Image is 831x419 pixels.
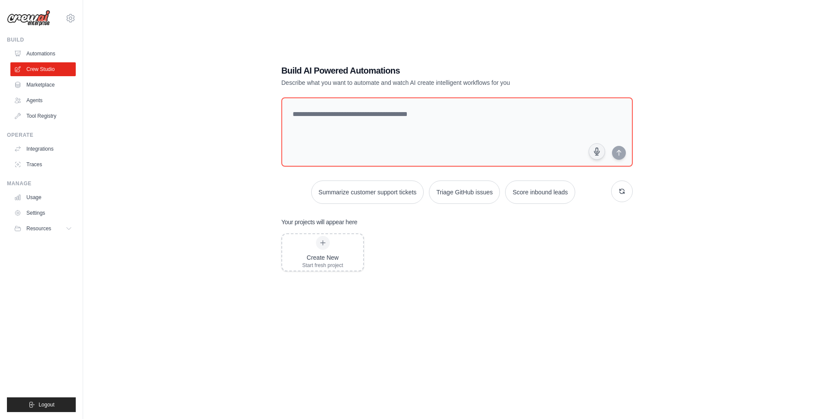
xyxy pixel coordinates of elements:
img: Logo [7,10,50,26]
a: Tool Registry [10,109,76,123]
div: Manage [7,180,76,187]
span: Logout [39,401,55,408]
h3: Your projects will appear here [281,218,358,226]
a: Settings [10,206,76,220]
div: Create New [302,253,343,262]
button: Resources [10,222,76,235]
button: Score inbound leads [505,180,575,204]
a: Agents [10,93,76,107]
span: Resources [26,225,51,232]
div: Build [7,36,76,43]
button: Get new suggestions [611,180,633,202]
button: Logout [7,397,76,412]
button: Summarize customer support tickets [311,180,424,204]
a: Automations [10,47,76,61]
button: Triage GitHub issues [429,180,500,204]
div: Start fresh project [302,262,343,269]
button: Click to speak your automation idea [589,143,605,160]
a: Integrations [10,142,76,156]
div: Operate [7,132,76,139]
a: Crew Studio [10,62,76,76]
a: Usage [10,190,76,204]
a: Traces [10,158,76,171]
p: Describe what you want to automate and watch AI create intelligent workflows for you [281,78,572,87]
h1: Build AI Powered Automations [281,64,572,77]
a: Marketplace [10,78,76,92]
